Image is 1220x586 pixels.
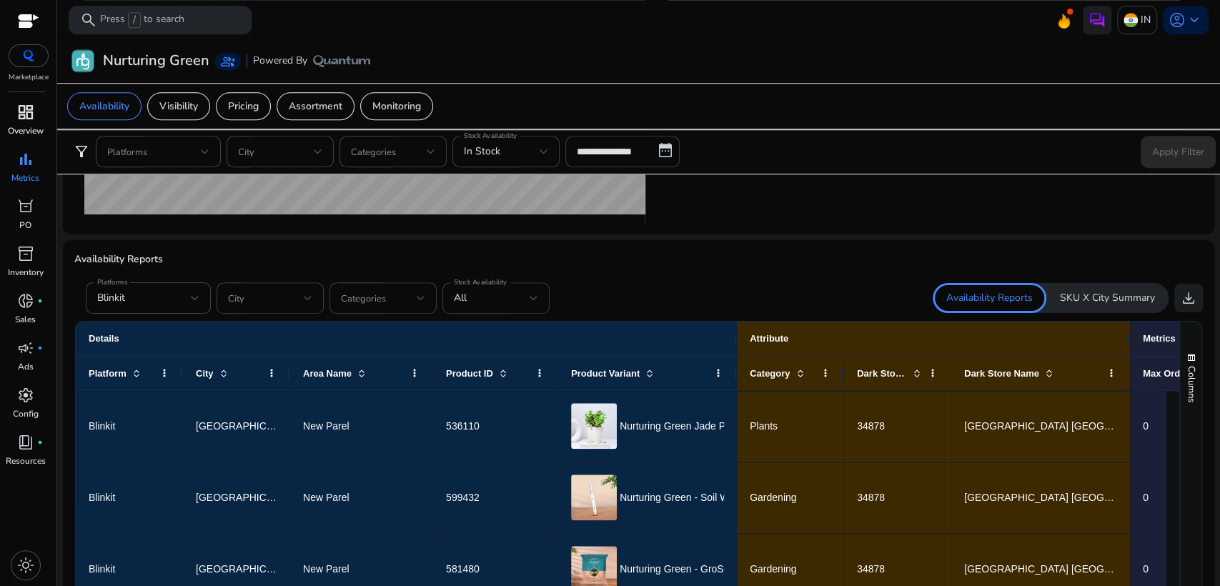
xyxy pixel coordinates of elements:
[79,99,129,114] p: Availability
[11,172,39,184] p: Metrics
[303,492,349,503] span: New Parel
[19,219,31,232] p: PO
[17,339,34,357] span: campaign
[97,277,127,287] mat-label: Platforms
[1143,492,1149,503] span: 0
[103,52,209,69] h3: Nurturing Green
[89,492,115,503] span: Blinkit
[1186,11,1203,29] span: keyboard_arrow_down
[750,333,788,344] span: Attribute
[18,360,34,373] p: Ads
[16,50,41,61] img: QC-logo.svg
[750,492,796,503] span: Gardening
[454,291,467,304] span: All
[372,99,421,114] p: Monitoring
[196,368,214,379] span: City
[857,368,907,379] span: Dark Store ID
[89,420,115,432] span: Blinkit
[15,313,36,326] p: Sales
[1174,284,1203,312] button: download
[464,144,500,158] span: In Stock
[446,492,480,503] span: 599432
[215,53,241,70] a: group_add
[37,439,43,445] span: fiber_manual_record
[17,151,34,168] span: bar_chart
[964,420,1202,432] span: [GEOGRAPHIC_DATA] [GEOGRAPHIC_DATA] ES78
[1169,11,1186,29] span: account_circle
[571,403,617,449] img: Product Image
[80,11,97,29] span: search
[750,420,778,432] span: Plants
[8,124,44,137] p: Overview
[6,455,46,467] p: Resources
[128,12,141,28] span: /
[73,143,90,160] span: filter_alt
[1141,7,1151,32] p: IN
[303,368,352,379] span: Area Name
[1143,420,1149,432] span: 0
[620,555,839,584] span: Nurturing Green - GroSoil Potting Soil Mix - 115 g
[17,387,34,404] span: settings
[446,420,480,432] span: 536110
[750,368,790,379] span: Category
[446,563,480,575] span: 581480
[857,420,885,432] span: 34878
[97,291,125,304] span: Blinkit
[228,99,259,114] p: Pricing
[196,492,300,503] span: [GEOGRAPHIC_DATA]
[464,131,517,141] mat-label: Stock Availability
[17,557,34,574] span: light_mode
[17,245,34,262] span: inventory_2
[37,345,43,351] span: fiber_manual_record
[196,420,300,432] span: [GEOGRAPHIC_DATA]
[946,291,1033,305] p: Availability Reports
[303,420,349,432] span: New Parel
[303,563,349,575] span: New Parel
[196,563,300,575] span: [GEOGRAPHIC_DATA]
[89,333,119,344] span: Details
[289,99,342,114] p: Assortment
[1060,291,1155,305] p: SKU X City Summary
[446,368,493,379] span: Product ID
[1143,563,1149,575] span: 0
[9,72,49,83] p: Marketplace
[221,54,235,69] span: group_add
[159,99,198,114] p: Visibility
[620,483,863,512] span: Nurturing Green - Soil Water Level Meter (1 pc) - 1 unit
[1143,368,1193,379] span: Max Order Qty.
[1143,333,1176,344] span: Metrics
[1185,366,1198,402] span: Columns
[750,563,796,575] span: Gardening
[17,292,34,309] span: donut_small
[37,298,43,304] span: fiber_manual_record
[89,368,127,379] span: Platform
[620,412,961,441] span: Nurturing Green Jade Plant in 4.5 Inch Ivory Self Watering Plastic Pot - 1 unit
[857,492,885,503] span: 34878
[100,12,184,28] p: Press to search
[17,104,34,121] span: dashboard
[857,563,885,575] span: 34878
[1180,289,1197,307] span: download
[454,277,507,287] mat-label: Stock Availability
[253,54,307,68] span: Powered By
[17,434,34,451] span: book_4
[964,368,1039,379] span: Dark Store Name
[72,50,94,71] img: Nurturing Green
[571,368,640,379] span: Product Variant
[13,407,39,420] p: Config
[17,198,34,215] span: orders
[89,563,115,575] span: Blinkit
[74,252,1203,267] p: Availability Reports
[1124,13,1138,27] img: in.svg
[964,492,1202,503] span: [GEOGRAPHIC_DATA] [GEOGRAPHIC_DATA] ES78
[8,266,44,279] p: Inventory
[571,475,617,520] img: Product Image
[964,563,1202,575] span: [GEOGRAPHIC_DATA] [GEOGRAPHIC_DATA] ES78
